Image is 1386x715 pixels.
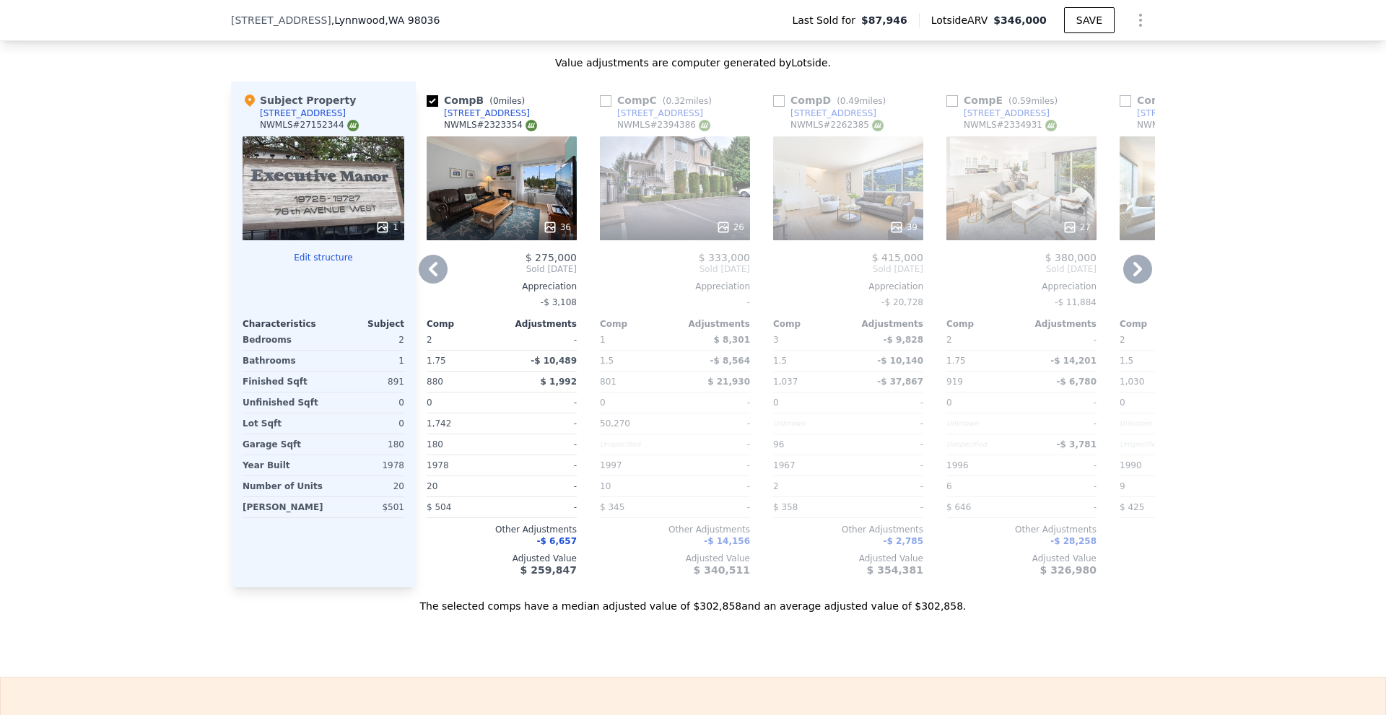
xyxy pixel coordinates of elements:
span: 0.32 [666,96,685,106]
div: Unspecified [946,434,1019,455]
div: 10 [600,476,672,496]
div: - [600,292,750,312]
span: 0 [1120,398,1125,408]
div: Adjustments [502,318,577,330]
div: - [1024,476,1097,496]
span: ( miles) [831,96,892,106]
span: -$ 10,489 [531,356,577,366]
div: Adjustments [848,318,923,330]
div: Appreciation [773,281,923,292]
div: Year Built [243,455,321,475]
span: $ 415,000 [872,252,923,263]
div: Comp E [946,93,1063,108]
div: Comp [946,318,1021,330]
div: The selected comps have a median adjusted value of $302,858 and an average adjusted value of $302... [231,587,1155,613]
div: Garage Sqft [243,434,321,455]
div: Appreciation [427,281,577,292]
button: Show Options [1126,6,1155,35]
div: Lot Sqft [243,413,321,434]
span: 1,037 [773,377,798,387]
div: Characteristics [243,318,323,330]
div: Appreciation [600,281,750,292]
div: 20 [427,476,499,496]
div: 20 [328,476,404,496]
span: 880 [427,377,443,387]
div: [STREET_ADDRESS] [260,108,346,119]
span: 2 [946,335,952,345]
span: 0.59 [1012,96,1032,106]
div: 1.5 [1120,351,1192,371]
div: - [1024,330,1097,350]
span: $ 21,930 [707,377,750,387]
span: 96 [773,439,784,449]
span: 0 [773,398,779,408]
div: [STREET_ADDRESS] [790,108,876,119]
img: NWMLS Logo [526,120,537,131]
div: Adjusted Value [946,553,1097,564]
span: 0.49 [840,96,860,106]
span: 2 [1120,335,1125,345]
div: 9 [1120,476,1192,496]
div: [STREET_ADDRESS] [964,108,1050,119]
div: Other Adjustments [1120,524,1270,535]
img: NWMLS Logo [699,120,710,131]
span: 180 [427,439,443,449]
span: -$ 2,785 [884,536,923,546]
div: Other Adjustments [946,524,1097,535]
div: 0 [326,392,404,413]
div: 180 [326,434,404,455]
div: NWMLS # 27152344 [260,119,359,131]
span: , WA 98036 [385,14,440,26]
button: SAVE [1064,7,1115,33]
span: $ 380,000 [1045,252,1097,263]
div: - [505,455,577,475]
div: - [678,392,750,413]
span: $ 345 [600,502,624,512]
div: 1 [326,351,404,371]
span: 1,030 [1120,377,1144,387]
span: $ 275,000 [526,252,577,263]
span: $ 358 [773,502,798,512]
div: 1978 [427,455,499,475]
div: Comp [600,318,675,330]
span: Sold [DATE] [427,263,577,275]
span: -$ 37,867 [877,377,923,387]
div: 39 [889,220,918,234]
div: [PERSON_NAME] [243,497,323,517]
div: 1967 [773,455,845,475]
div: 26 [716,220,744,234]
div: 1 [375,220,398,234]
div: Comp B [427,93,531,108]
a: [STREET_ADDRESS] [600,108,703,119]
span: $346,000 [993,14,1047,26]
div: - [678,413,750,434]
div: Other Adjustments [773,524,923,535]
span: 0 [427,398,432,408]
span: 0 [493,96,499,106]
span: $ 333,000 [699,252,750,263]
div: - [851,392,923,413]
div: 0 [326,413,404,434]
div: - [851,455,923,475]
span: -$ 6,657 [537,536,577,546]
div: Unspecified [1120,434,1192,455]
span: -$ 14,156 [704,536,750,546]
div: NWMLS # 2300109 [1137,119,1230,131]
div: - [505,497,577,517]
div: 1.5 [773,351,845,371]
div: 1996 [946,455,1019,475]
div: 36 [543,220,571,234]
div: [STREET_ADDRESS] [444,108,530,119]
div: Adjusted Value [1120,553,1270,564]
div: - [851,476,923,496]
span: $ 259,847 [520,564,577,576]
div: Value adjustments are computer generated by Lotside . [231,56,1155,70]
button: Edit structure [243,252,404,263]
span: , Lynnwood [331,13,440,27]
div: 1990 [1120,455,1192,475]
span: 0 [946,398,952,408]
div: NWMLS # 2394386 [617,119,710,131]
div: - [1024,413,1097,434]
div: - [505,392,577,413]
div: - [505,413,577,434]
